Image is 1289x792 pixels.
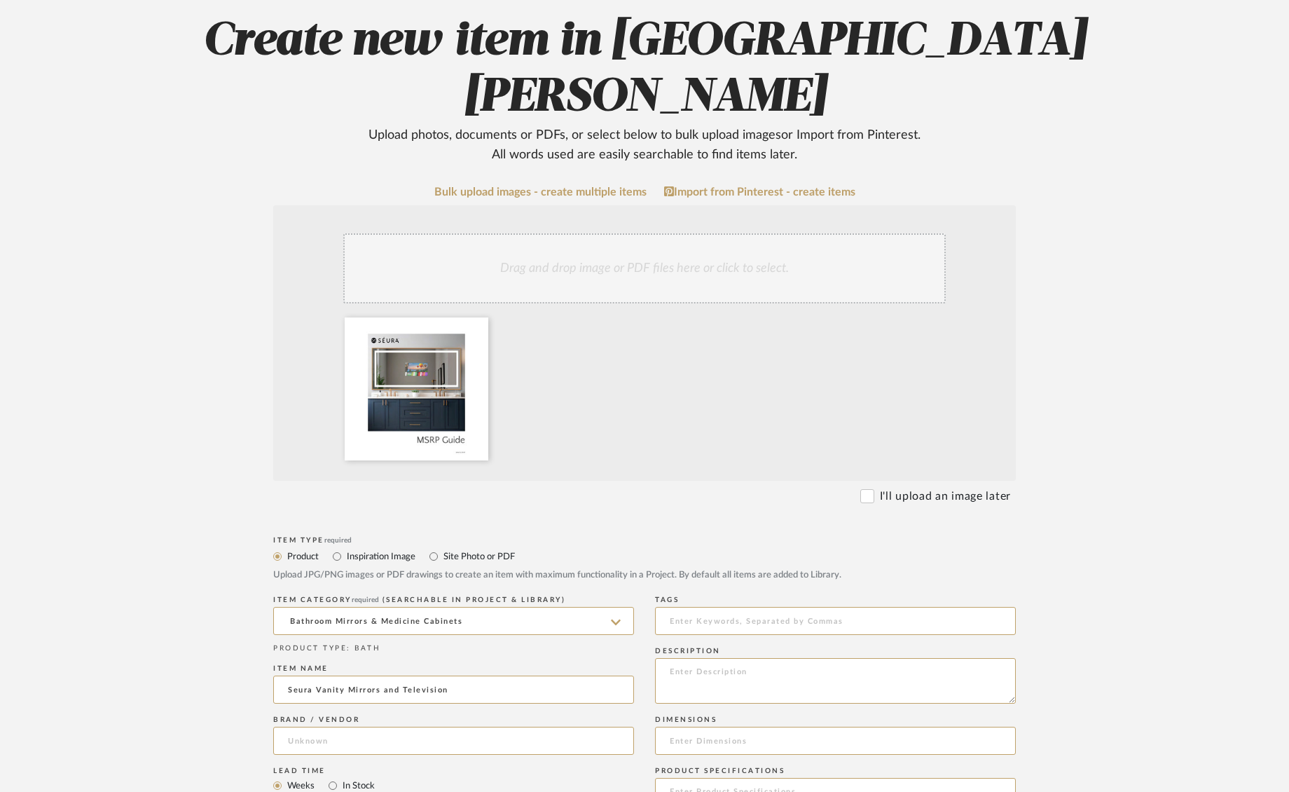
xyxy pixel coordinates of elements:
span: : BATH [347,645,380,652]
div: Dimensions [655,716,1016,724]
div: Item name [273,664,634,673]
span: required [352,596,379,603]
div: PRODUCT TYPE [273,643,634,654]
input: Enter Keywords, Separated by Commas [655,607,1016,635]
label: Product [286,549,319,564]
span: required [324,537,352,544]
div: Item Type [273,536,1016,545]
input: Enter Name [273,676,634,704]
div: Product Specifications [655,767,1016,775]
input: Unknown [273,727,634,755]
span: (Searchable in Project & Library) [382,596,566,603]
div: Tags [655,596,1016,604]
div: Upload JPG/PNG images or PDF drawings to create an item with maximum functionality in a Project. ... [273,568,1016,582]
h2: Create new item in [GEOGRAPHIC_DATA][PERSON_NAME] [198,13,1091,165]
div: Description [655,647,1016,655]
a: Bulk upload images - create multiple items [434,186,647,198]
label: Inspiration Image [345,549,415,564]
div: Lead Time [273,767,634,775]
label: I'll upload an image later [880,488,1011,505]
input: Enter Dimensions [655,727,1016,755]
div: Brand / Vendor [273,716,634,724]
label: Site Photo or PDF [442,549,515,564]
div: ITEM CATEGORY [273,596,634,604]
a: Import from Pinterest - create items [664,186,855,198]
div: Upload photos, documents or PDFs, or select below to bulk upload images or Import from Pinterest ... [357,125,932,165]
input: Type a category to search and select [273,607,634,635]
mat-radio-group: Select item type [273,547,1016,565]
